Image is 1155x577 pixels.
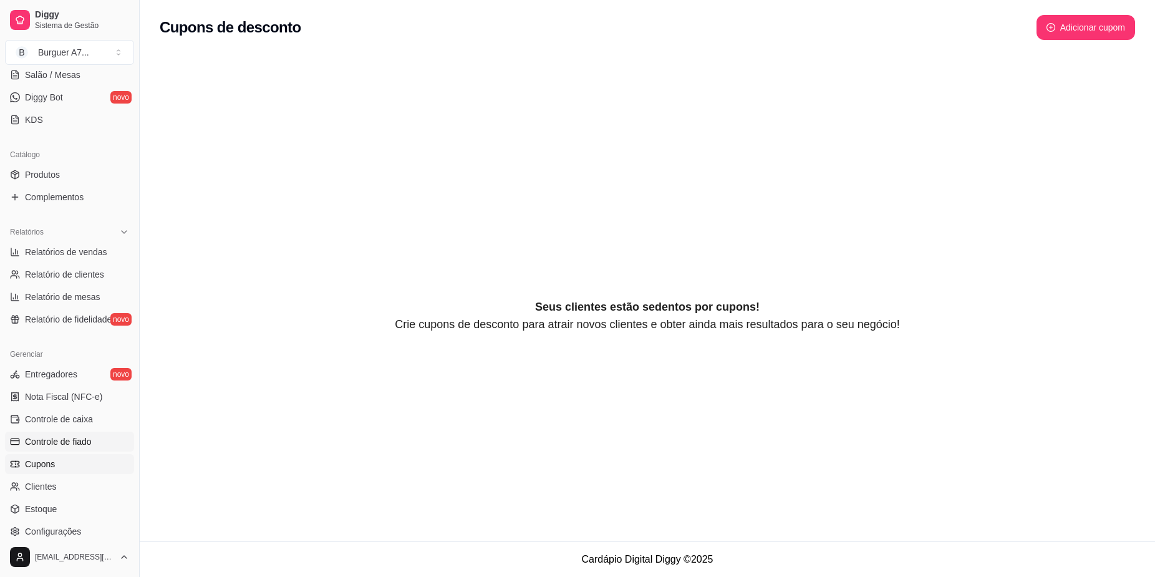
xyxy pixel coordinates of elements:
[5,409,134,429] a: Controle de caixa
[5,40,134,65] button: Select a team
[5,432,134,452] a: Controle de fiado
[5,499,134,519] a: Estoque
[25,368,77,381] span: Entregadores
[25,246,107,258] span: Relatórios de vendas
[5,454,134,474] a: Cupons
[25,503,57,515] span: Estoque
[5,364,134,384] a: Entregadoresnovo
[25,313,112,326] span: Relatório de fidelidade
[5,87,134,107] a: Diggy Botnovo
[1037,15,1135,40] button: plus-circleAdicionar cupom
[160,80,1135,298] div: animation
[10,227,44,237] span: Relatórios
[5,187,134,207] a: Complementos
[25,168,60,181] span: Produtos
[25,413,93,425] span: Controle de caixa
[5,309,134,329] a: Relatório de fidelidadenovo
[5,264,134,284] a: Relatório de clientes
[25,69,80,81] span: Salão / Mesas
[25,291,100,303] span: Relatório de mesas
[25,458,55,470] span: Cupons
[35,21,129,31] span: Sistema de Gestão
[16,46,28,59] span: B
[5,165,134,185] a: Produtos
[5,242,134,262] a: Relatórios de vendas
[160,316,1135,333] article: Crie cupons de desconto para atrair novos clientes e obter ainda mais resultados para o seu negócio!
[5,287,134,307] a: Relatório de mesas
[5,110,134,130] a: KDS
[38,46,89,59] div: Burguer A7 ...
[35,552,114,562] span: [EMAIL_ADDRESS][DOMAIN_NAME]
[5,387,134,407] a: Nota Fiscal (NFC-e)
[140,541,1155,577] footer: Cardápio Digital Diggy © 2025
[25,268,104,281] span: Relatório de clientes
[25,525,81,538] span: Configurações
[5,145,134,165] div: Catálogo
[5,521,134,541] a: Configurações
[25,435,92,448] span: Controle de fiado
[160,17,301,37] h2: Cupons de desconto
[25,91,63,104] span: Diggy Bot
[35,9,129,21] span: Diggy
[25,480,57,493] span: Clientes
[5,344,134,364] div: Gerenciar
[160,298,1135,316] article: Seus clientes estão sedentos por cupons!
[5,5,134,35] a: DiggySistema de Gestão
[1046,23,1055,32] span: plus-circle
[5,477,134,497] a: Clientes
[25,114,43,126] span: KDS
[5,65,134,85] a: Salão / Mesas
[25,390,102,403] span: Nota Fiscal (NFC-e)
[25,191,84,203] span: Complementos
[5,542,134,572] button: [EMAIL_ADDRESS][DOMAIN_NAME]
